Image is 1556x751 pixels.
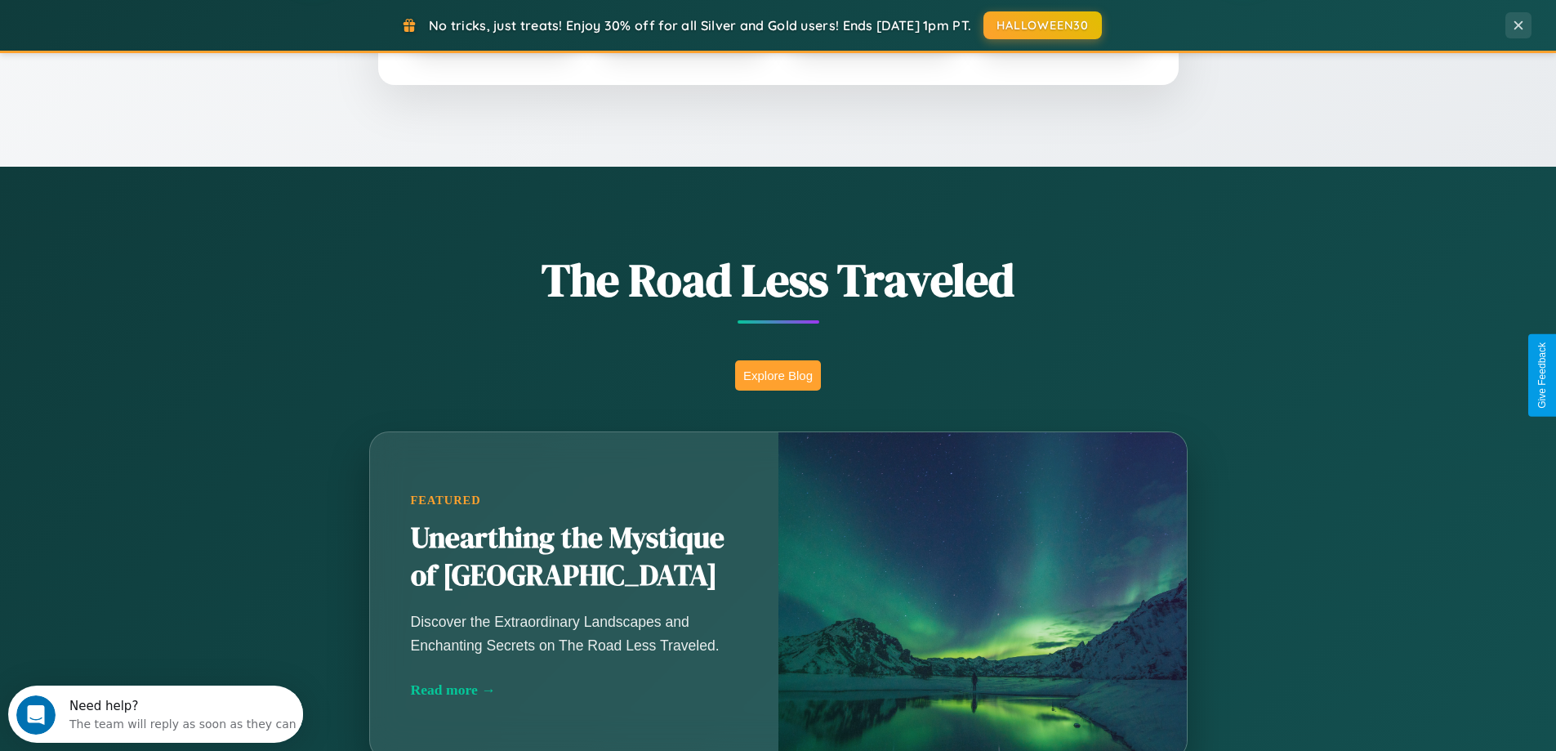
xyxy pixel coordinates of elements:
div: Featured [411,494,738,507]
h1: The Road Less Traveled [288,248,1268,311]
span: No tricks, just treats! Enjoy 30% off for all Silver and Gold users! Ends [DATE] 1pm PT. [429,17,971,34]
div: Open Intercom Messenger [7,7,304,51]
button: Explore Blog [735,360,821,391]
iframe: Intercom live chat discovery launcher [8,686,303,743]
iframe: Intercom live chat [16,695,56,735]
div: Need help? [61,14,288,27]
div: The team will reply as soon as they can [61,27,288,44]
div: Read more → [411,682,738,699]
h2: Unearthing the Mystique of [GEOGRAPHIC_DATA] [411,520,738,595]
div: Give Feedback [1536,342,1548,409]
p: Discover the Extraordinary Landscapes and Enchanting Secrets on The Road Less Traveled. [411,610,738,656]
button: HALLOWEEN30 [983,11,1102,39]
